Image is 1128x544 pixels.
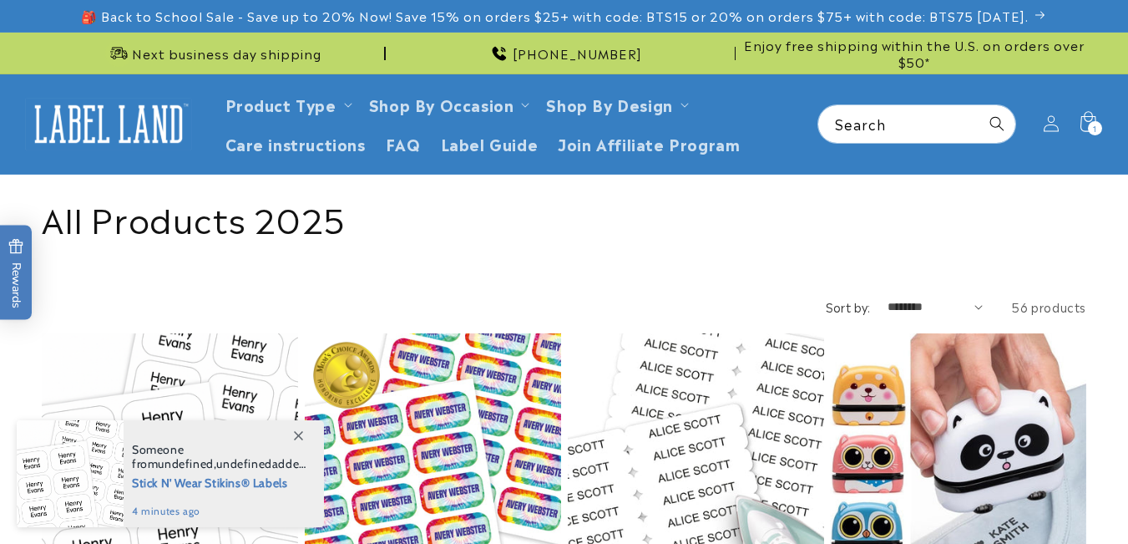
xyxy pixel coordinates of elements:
span: undefined [158,456,213,471]
span: Someone from , added this product to their cart. [132,443,306,471]
label: Sort by: [826,298,871,315]
span: [PHONE_NUMBER] [513,45,642,62]
summary: Shop By Design [536,84,695,124]
span: 🎒 Back to School Sale - Save up to 20% Now! Save 15% on orders $25+ with code: BTS15 or 20% on or... [81,8,1029,24]
a: FAQ [376,124,431,163]
a: Label Land [19,92,199,156]
span: 1 [1093,121,1097,135]
summary: Product Type [215,84,359,124]
div: Announcement [392,33,736,74]
img: Label Land [25,98,192,150]
span: FAQ [386,134,421,153]
span: Next business day shipping [132,45,321,62]
span: Label Guide [441,134,539,153]
div: Announcement [42,33,386,74]
div: Announcement [742,33,1086,74]
span: Rewards [8,238,24,308]
span: 56 products [1012,298,1086,315]
button: Search [979,105,1015,142]
span: Care instructions [225,134,366,153]
h1: All Products 2025 [42,196,1086,239]
a: Product Type [225,93,336,115]
a: Label Guide [431,124,549,163]
span: undefined [216,456,271,471]
summary: Shop By Occasion [359,84,537,124]
a: Care instructions [215,124,376,163]
a: Shop By Design [546,93,672,115]
a: Join Affiliate Program [548,124,750,163]
span: Shop By Occasion [369,94,514,114]
span: Join Affiliate Program [558,134,740,153]
span: Enjoy free shipping within the U.S. on orders over $50* [742,37,1086,69]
